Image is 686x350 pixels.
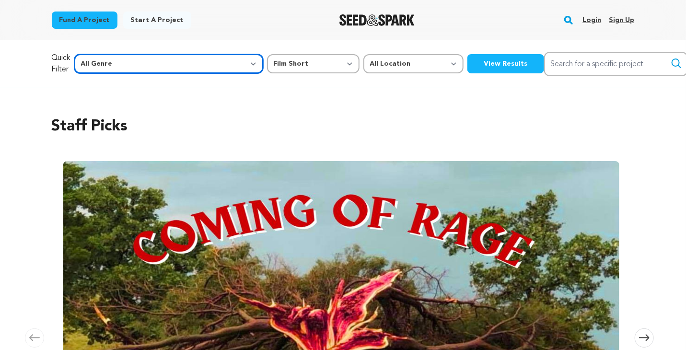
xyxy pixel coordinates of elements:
p: Quick Filter [52,52,70,75]
button: View Results [467,54,544,73]
a: Seed&Spark Homepage [339,14,415,26]
a: Fund a project [52,12,117,29]
a: Sign up [609,12,634,28]
img: Seed&Spark Logo Dark Mode [339,14,415,26]
a: Login [582,12,601,28]
a: Start a project [123,12,191,29]
h2: Staff Picks [52,115,635,138]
